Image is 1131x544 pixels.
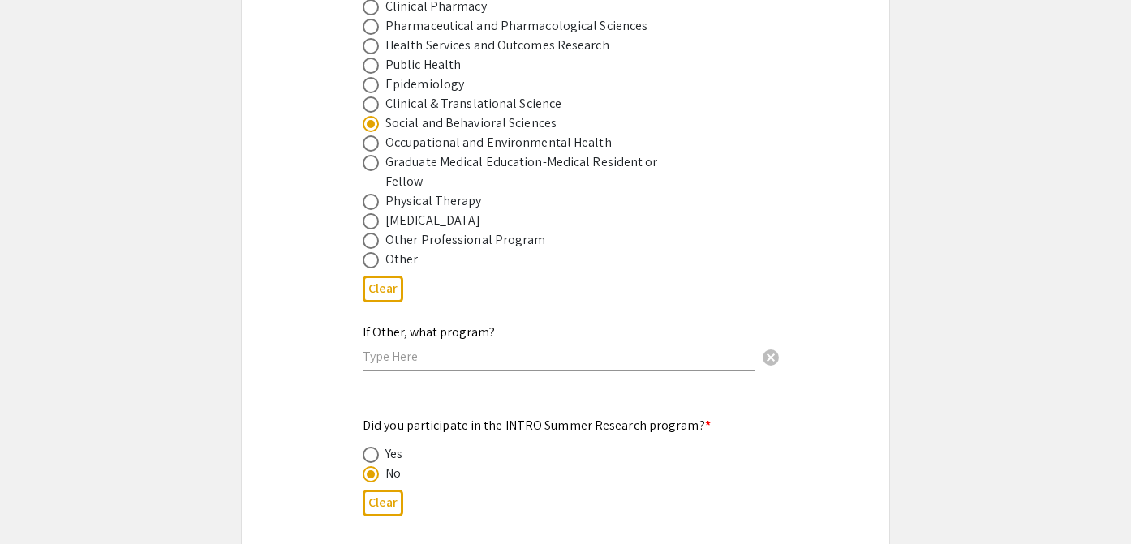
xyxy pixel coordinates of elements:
[385,191,482,211] div: Physical Therapy
[363,323,495,341] mat-label: If Other, what program?
[385,75,464,94] div: Epidemiology
[363,276,403,302] button: Clear
[385,36,609,55] div: Health Services and Outcomes Research
[363,348,755,365] input: Type Here
[363,417,711,434] mat-label: Did you participate in the INTRO Summer Research program?
[385,16,647,36] div: Pharmaceutical and Pharmacological Sciences
[385,55,461,75] div: Public Health
[385,133,612,152] div: Occupational and Environmental Health
[363,490,403,516] button: Clear
[385,211,480,230] div: [MEDICAL_DATA]
[385,94,561,114] div: Clinical & Translational Science
[385,152,669,191] div: Graduate Medical Education-Medical Resident or Fellow
[385,464,401,483] div: No
[755,340,787,372] button: Clear
[385,114,557,133] div: Social and Behavioral Sciences
[385,444,402,464] div: Yes
[385,230,546,250] div: Other Professional Program
[761,348,781,367] span: cancel
[385,250,419,269] div: Other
